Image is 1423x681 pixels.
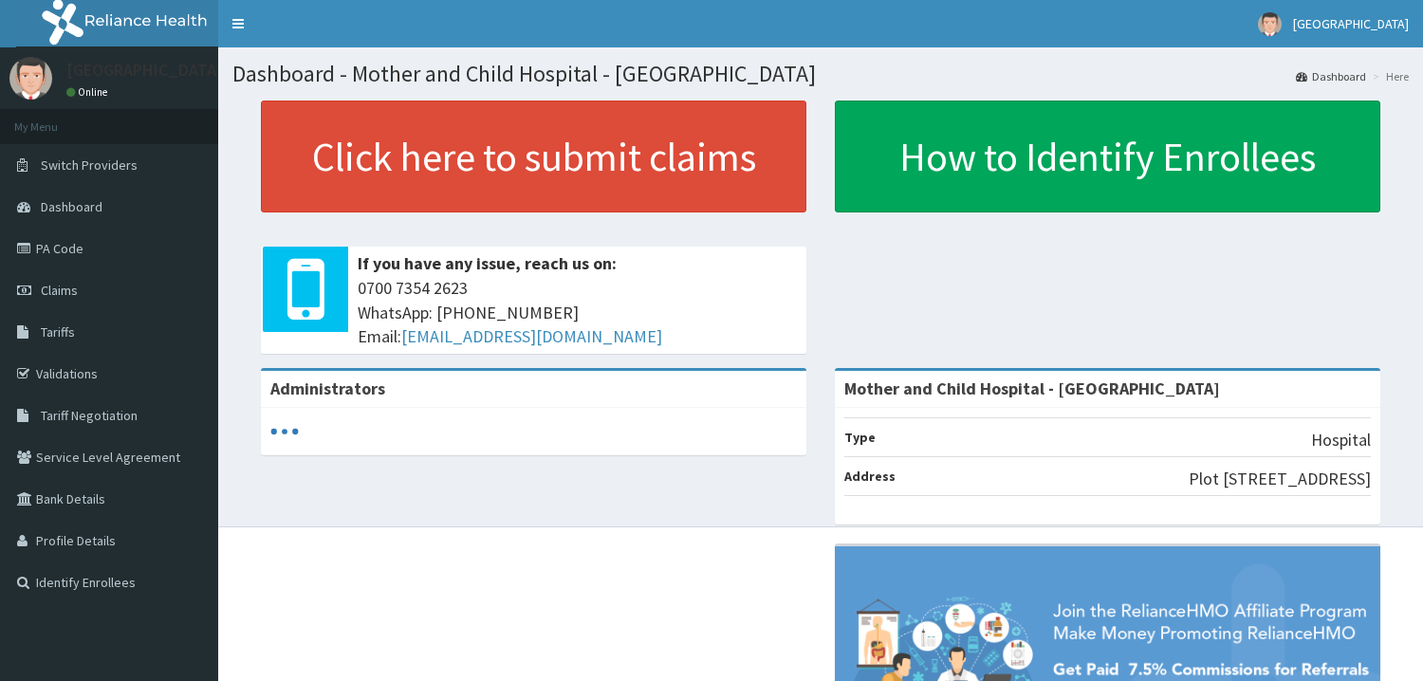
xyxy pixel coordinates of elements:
span: [GEOGRAPHIC_DATA] [1293,15,1409,32]
a: Online [66,85,112,99]
a: [EMAIL_ADDRESS][DOMAIN_NAME] [401,325,662,347]
span: Switch Providers [41,156,138,174]
b: Type [844,429,876,446]
img: User Image [1258,12,1282,36]
img: User Image [9,57,52,100]
span: Claims [41,282,78,299]
svg: audio-loading [270,417,299,446]
a: Click here to submit claims [261,101,806,212]
li: Here [1368,68,1409,84]
p: Hospital [1311,428,1371,452]
a: Dashboard [1296,68,1366,84]
span: Tariffs [41,323,75,340]
span: 0700 7354 2623 WhatsApp: [PHONE_NUMBER] Email: [358,276,797,349]
a: How to Identify Enrollees [835,101,1380,212]
span: Dashboard [41,198,102,215]
h1: Dashboard - Mother and Child Hospital - [GEOGRAPHIC_DATA] [232,62,1409,86]
span: Tariff Negotiation [41,407,138,424]
b: Address [844,468,896,485]
p: Plot [STREET_ADDRESS] [1189,467,1371,491]
b: If you have any issue, reach us on: [358,252,617,274]
strong: Mother and Child Hospital - [GEOGRAPHIC_DATA] [844,377,1220,399]
b: Administrators [270,377,385,399]
p: [GEOGRAPHIC_DATA] [66,62,223,79]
